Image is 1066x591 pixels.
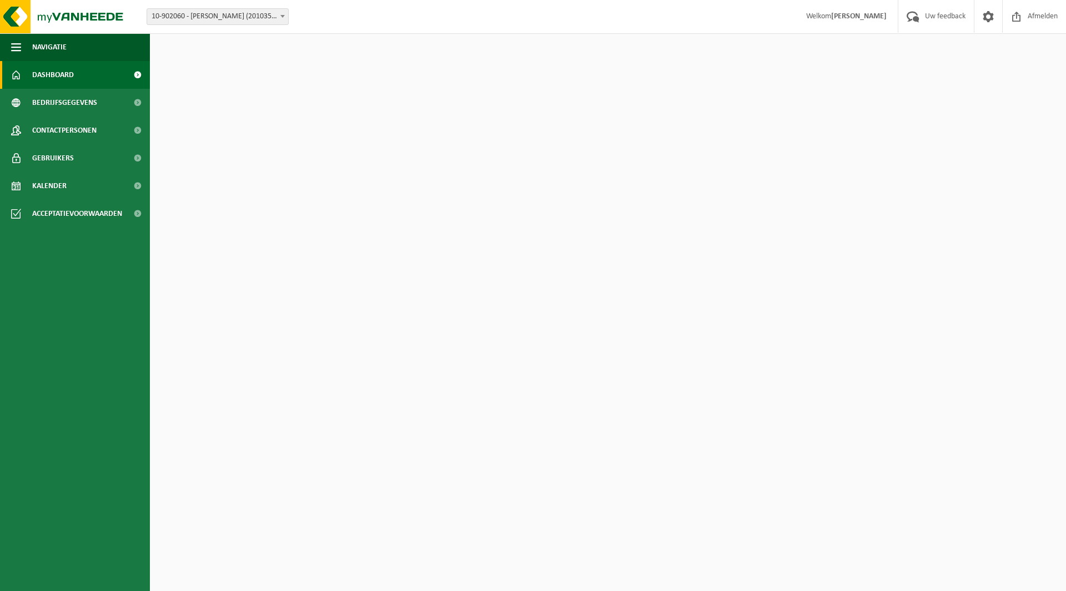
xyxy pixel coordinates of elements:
span: Acceptatievoorwaarden [32,200,122,228]
span: Contactpersonen [32,117,97,144]
span: 10-902060 - AVA GENK (201035) - GENK [147,8,289,25]
span: Dashboard [32,61,74,89]
span: Kalender [32,172,67,200]
span: Bedrijfsgegevens [32,89,97,117]
span: Navigatie [32,33,67,61]
span: 10-902060 - AVA GENK (201035) - GENK [147,9,288,24]
strong: [PERSON_NAME] [831,12,887,21]
span: Gebruikers [32,144,74,172]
